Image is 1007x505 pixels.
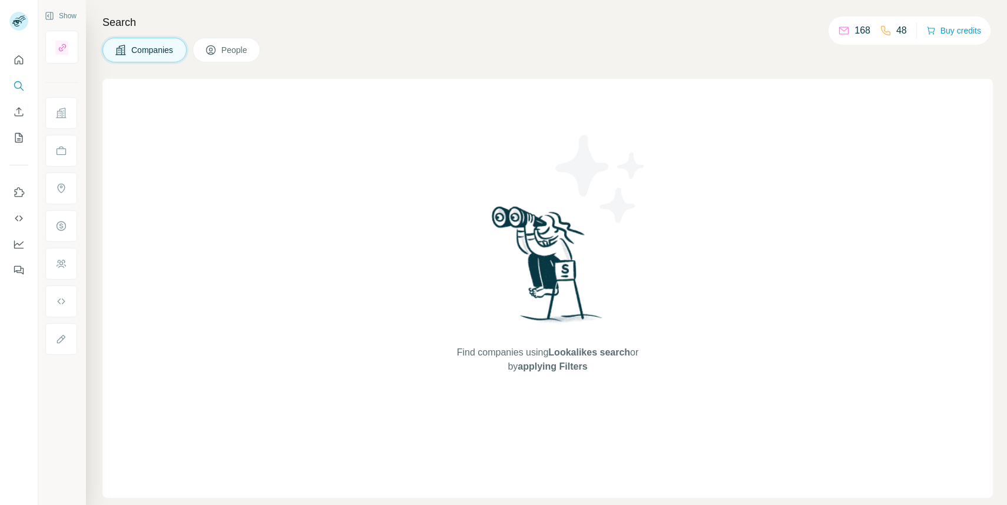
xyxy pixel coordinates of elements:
img: Surfe Illustration - Woman searching with binoculars [486,203,609,334]
p: 48 [896,24,907,38]
button: Use Surfe on LinkedIn [9,182,28,203]
button: Quick start [9,49,28,71]
button: Use Surfe API [9,208,28,229]
button: Search [9,75,28,97]
button: My lists [9,127,28,148]
span: People [221,44,249,56]
button: Enrich CSV [9,101,28,122]
button: Show [37,7,85,25]
img: Surfe Illustration - Stars [548,126,654,232]
button: Dashboard [9,234,28,255]
span: Companies [131,44,174,56]
h4: Search [102,14,993,31]
button: Feedback [9,260,28,281]
button: Buy credits [926,22,981,39]
span: Lookalikes search [548,347,630,357]
span: Find companies using or by [453,345,642,374]
span: applying Filters [518,361,587,371]
p: 168 [854,24,870,38]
